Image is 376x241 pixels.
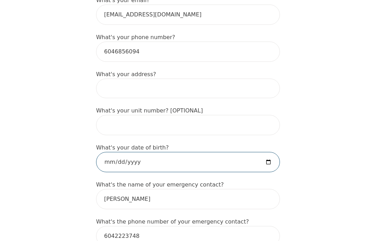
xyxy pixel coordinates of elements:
label: What's your address? [96,71,156,78]
label: What's the phone number of your emergency contact? [96,218,249,225]
label: What's your phone number? [96,34,175,41]
input: Date of Birth [96,152,280,172]
label: What's the name of your emergency contact? [96,181,224,188]
label: What's your date of birth? [96,144,169,151]
label: What's your unit number? [OPTIONAL] [96,107,203,114]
